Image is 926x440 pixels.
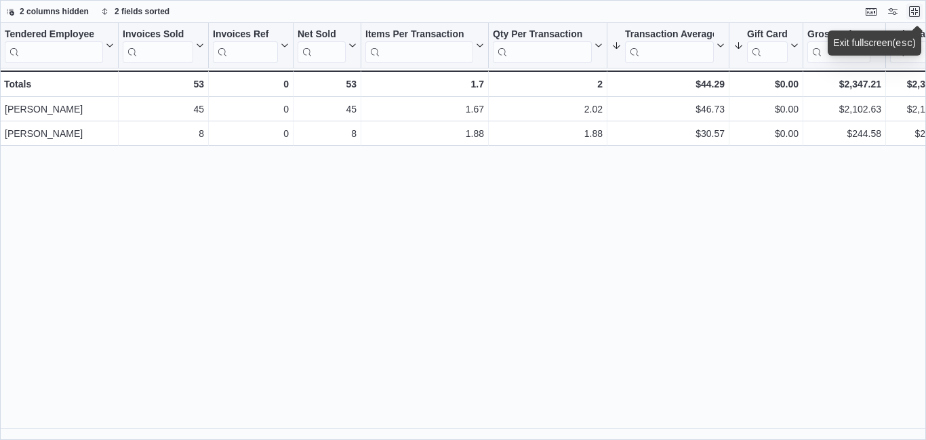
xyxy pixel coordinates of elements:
div: [PERSON_NAME] [5,125,114,142]
div: Transaction Average [625,28,714,41]
div: [PERSON_NAME] [5,101,114,117]
div: Tendered Employee [5,28,103,41]
div: Gift Cards [747,28,788,41]
div: Invoices Ref [213,28,278,63]
div: Totals [4,76,114,92]
button: Display options [885,3,901,20]
div: $244.58 [807,125,881,142]
div: 53 [298,76,357,92]
div: 1.67 [365,101,484,117]
button: Invoices Sold [123,28,204,63]
div: $0.00 [733,76,799,92]
div: Net Sold [298,28,346,41]
div: $2,102.63 [807,101,881,117]
div: Qty Per Transaction [493,28,592,63]
button: Gross Sales [807,28,881,63]
div: Transaction Average [625,28,714,63]
span: 2 fields sorted [115,6,169,17]
button: Items Per Transaction [365,28,484,63]
div: Items Per Transaction [365,28,473,63]
button: Tendered Employee [5,28,114,63]
div: 45 [298,101,357,117]
div: 8 [123,125,204,142]
button: Exit fullscreen [906,3,923,20]
div: 8 [298,125,357,142]
div: Gross Sales [807,28,870,63]
div: $44.29 [611,76,725,92]
div: $0.00 [733,101,799,117]
div: 2 [493,76,603,92]
div: 53 [123,76,204,92]
div: Invoices Sold [123,28,193,41]
div: $46.73 [611,101,725,117]
div: Tendered Employee [5,28,103,63]
div: 1.88 [493,125,603,142]
div: 45 [123,101,204,117]
kbd: esc [895,38,912,49]
button: Transaction Average [611,28,725,63]
button: Qty Per Transaction [493,28,603,63]
div: 0 [213,101,289,117]
div: 2.02 [493,101,603,117]
div: $0.00 [733,125,799,142]
div: Net Sold [298,28,346,63]
button: Keyboard shortcuts [863,3,879,20]
div: Invoices Sold [123,28,193,63]
button: 2 columns hidden [1,3,94,20]
div: $2,347.21 [807,76,881,92]
div: 1.88 [365,125,484,142]
div: 0 [213,76,289,92]
button: Net Sold [298,28,357,63]
div: Gross Sales [807,28,870,41]
div: $30.57 [611,125,725,142]
div: Exit fullscreen ( ) [833,36,916,50]
div: 0 [213,125,289,142]
div: Qty Per Transaction [493,28,592,41]
div: 1.7 [365,76,484,92]
div: Items Per Transaction [365,28,473,41]
span: 2 columns hidden [20,6,89,17]
button: Gift Cards [733,28,799,63]
button: Invoices Ref [213,28,289,63]
div: Invoices Ref [213,28,278,41]
button: 2 fields sorted [96,3,175,20]
div: Gift Card Sales [747,28,788,63]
